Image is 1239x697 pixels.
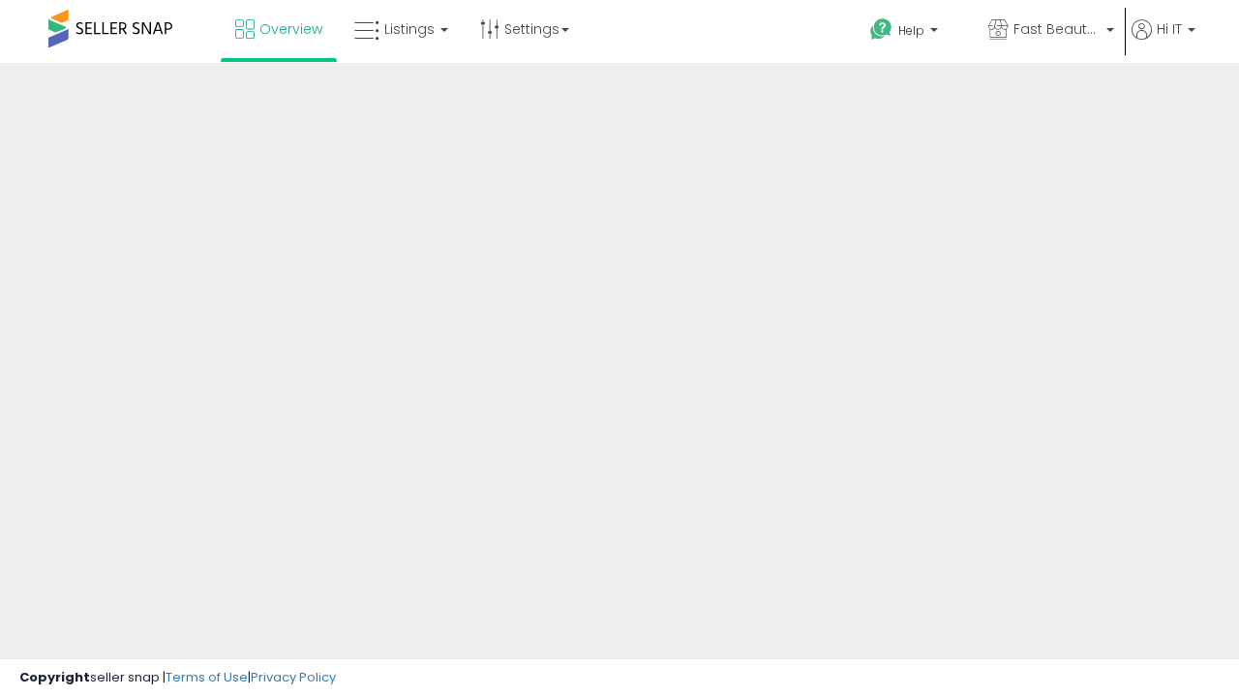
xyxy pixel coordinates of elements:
[259,19,322,39] span: Overview
[166,668,248,686] a: Terms of Use
[898,22,924,39] span: Help
[1132,19,1195,63] a: Hi IT
[855,3,971,63] a: Help
[251,668,336,686] a: Privacy Policy
[19,668,90,686] strong: Copyright
[1013,19,1101,39] span: Fast Beauty ([GEOGRAPHIC_DATA])
[384,19,435,39] span: Listings
[1157,19,1182,39] span: Hi IT
[19,669,336,687] div: seller snap | |
[869,17,893,42] i: Get Help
